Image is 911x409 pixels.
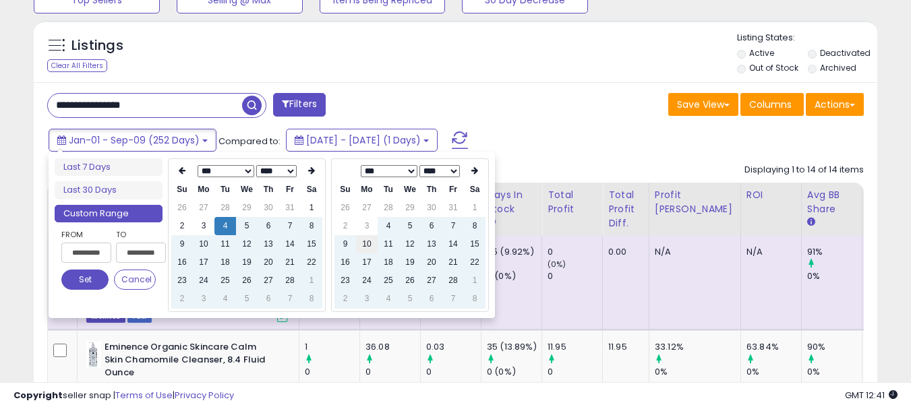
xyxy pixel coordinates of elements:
[421,272,442,290] td: 27
[193,217,214,235] td: 3
[214,217,236,235] td: 4
[378,290,399,308] td: 4
[548,259,566,270] small: (0%)
[548,246,602,258] div: 0
[171,235,193,253] td: 9
[655,188,735,216] div: Profit [PERSON_NAME]
[258,217,279,235] td: 6
[464,235,486,253] td: 15
[807,188,856,216] div: Avg BB Share
[258,199,279,217] td: 30
[744,164,864,177] div: Displaying 1 to 14 of 14 items
[807,341,862,353] div: 90%
[334,199,356,217] td: 26
[399,217,421,235] td: 5
[214,235,236,253] td: 11
[749,62,798,73] label: Out of Stock
[442,290,464,308] td: 7
[746,188,796,202] div: ROI
[105,341,268,382] b: Eminence Organic Skincare Calm Skin Chamomile Cleanser, 8.4 Fluid Ounce
[442,217,464,235] td: 7
[487,216,495,228] small: Days In Stock.
[487,341,541,353] div: 35 (13.89%)
[378,199,399,217] td: 28
[69,133,200,147] span: Jan-01 - Sep-09 (252 Days)
[301,235,322,253] td: 15
[279,199,301,217] td: 31
[356,235,378,253] td: 10
[608,188,643,230] div: Total Profit Diff.
[214,272,236,290] td: 25
[421,235,442,253] td: 13
[305,341,359,353] div: 1
[807,216,815,228] small: Avg BB Share.
[426,366,481,378] div: 0
[442,253,464,272] td: 21
[655,246,730,258] div: N/A
[399,181,421,199] th: We
[442,199,464,217] td: 31
[279,217,301,235] td: 7
[746,246,791,258] div: N/A
[171,199,193,217] td: 26
[807,246,862,258] div: 91%
[806,93,864,116] button: Actions
[61,270,109,290] button: Set
[378,272,399,290] td: 25
[193,253,214,272] td: 17
[334,272,356,290] td: 23
[749,47,774,59] label: Active
[116,228,156,241] label: To
[442,181,464,199] th: Fr
[258,272,279,290] td: 27
[356,290,378,308] td: 3
[749,98,792,111] span: Columns
[214,253,236,272] td: 18
[55,205,163,223] li: Custom Range
[845,389,898,402] span: 2025-09-9 12:41 GMT
[464,290,486,308] td: 8
[236,290,258,308] td: 5
[279,290,301,308] td: 7
[86,341,101,368] img: 318K3gutmpL._SL40_.jpg
[334,290,356,308] td: 2
[334,181,356,199] th: Su
[442,235,464,253] td: 14
[399,235,421,253] td: 12
[668,93,738,116] button: Save View
[214,290,236,308] td: 4
[365,366,420,378] div: 0
[421,253,442,272] td: 20
[356,272,378,290] td: 24
[356,217,378,235] td: 3
[258,235,279,253] td: 13
[273,93,326,117] button: Filters
[548,366,602,378] div: 0
[214,181,236,199] th: Tu
[746,366,801,378] div: 0%
[378,181,399,199] th: Tu
[279,235,301,253] td: 14
[334,217,356,235] td: 2
[236,217,258,235] td: 5
[301,290,322,308] td: 8
[820,47,871,59] label: Deactivated
[171,217,193,235] td: 2
[171,272,193,290] td: 23
[442,272,464,290] td: 28
[807,366,862,378] div: 0%
[334,253,356,272] td: 16
[193,235,214,253] td: 10
[236,253,258,272] td: 19
[464,217,486,235] td: 8
[487,366,541,378] div: 0 (0%)
[426,341,481,353] div: 0.03
[356,199,378,217] td: 27
[608,341,639,353] div: 11.95
[214,199,236,217] td: 28
[236,272,258,290] td: 26
[746,341,801,353] div: 63.84%
[47,59,107,72] div: Clear All Filters
[171,253,193,272] td: 16
[464,181,486,199] th: Sa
